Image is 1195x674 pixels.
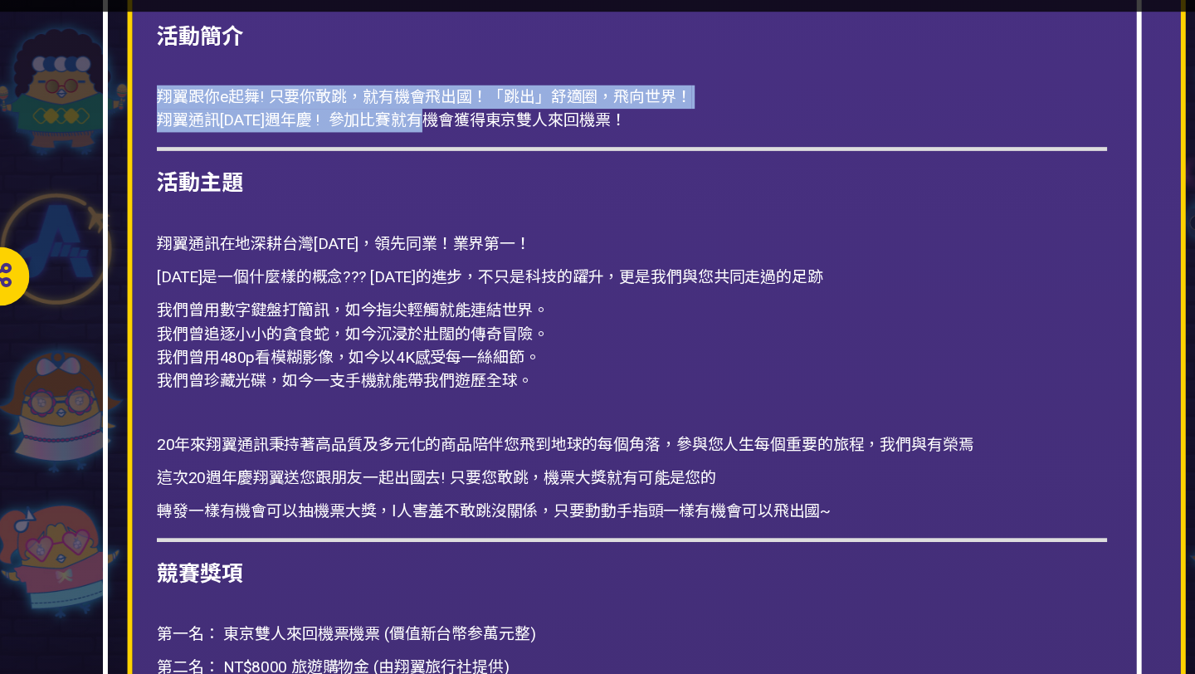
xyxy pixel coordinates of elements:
[174,177,627,193] span: 翔翼跟你e起舞! 只要你敢跳，就有機會飛出國！「跳出」舒適圈，飛向世界！
[936,67,989,83] span: 馬上投稿
[174,124,247,144] strong: 活動簡介
[824,38,880,113] a: 活動 Q&A
[565,38,618,113] a: 比賽說明
[174,378,506,393] span: 我們曾追逐小小的貪食蛇，如今沉浸於壯闊的傳奇冒險。
[174,247,247,268] strong: 活動主題
[174,632,495,647] span: 第一名： 東京雙人來回機票機票 (價值新台幣参萬元整)
[913,59,1012,92] button: 馬上投稿
[1049,12,1119,26] span: 收藏這個活動
[183,55,432,96] img: 翔翼跟你e起舞
[565,67,618,83] span: 比賽說明
[738,38,791,113] a: 投稿作品
[174,500,648,515] span: 這次20週年慶翔翼送您跟朋友一起出國去! 只要您敢跳，機票大獎就有可能是您的
[174,418,493,433] span: 我們曾珍藏光碟，如今一支手機就能帶我們遊歷全球。
[824,67,880,83] span: 活動 Q&A
[738,67,791,83] span: 投稿作品
[651,38,705,113] a: 最新公告
[174,471,866,487] span: 20年來翔翼通訊秉持著高品質及多元化的商品陪伴您飛到地球的每個角落，參與您人生每個重要的旅程，我們與有榮焉
[174,528,745,544] span: 轉發一樣有機會可以抽機票大獎，Ⅰ人害羞不敢跳沒關係，只要動動手指頭一樣有機會可以飛出國~
[174,579,247,599] strong: 競賽獎項
[174,398,499,413] span: 我們曾用480p看模糊影像，如今以4K感受每一絲細節。
[651,67,705,83] span: 最新公告
[174,330,739,345] span: [DATE]是一個什麼樣的概念??? [DATE]的進步，不只是科技的躍升，更是我們與您共同走過的足跡
[174,358,506,374] span: 我們曾用數字鍵盤打簡訊，如今指尖輕觸就能連結世界。
[174,301,491,317] span: 翔翼通訊在地深耕台灣[DATE]，領先同業！業界第一！
[174,197,572,212] span: 翔翼通訊[DATE]週年慶 ! 參加比賽就有機會獲得東京雙人來回機票！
